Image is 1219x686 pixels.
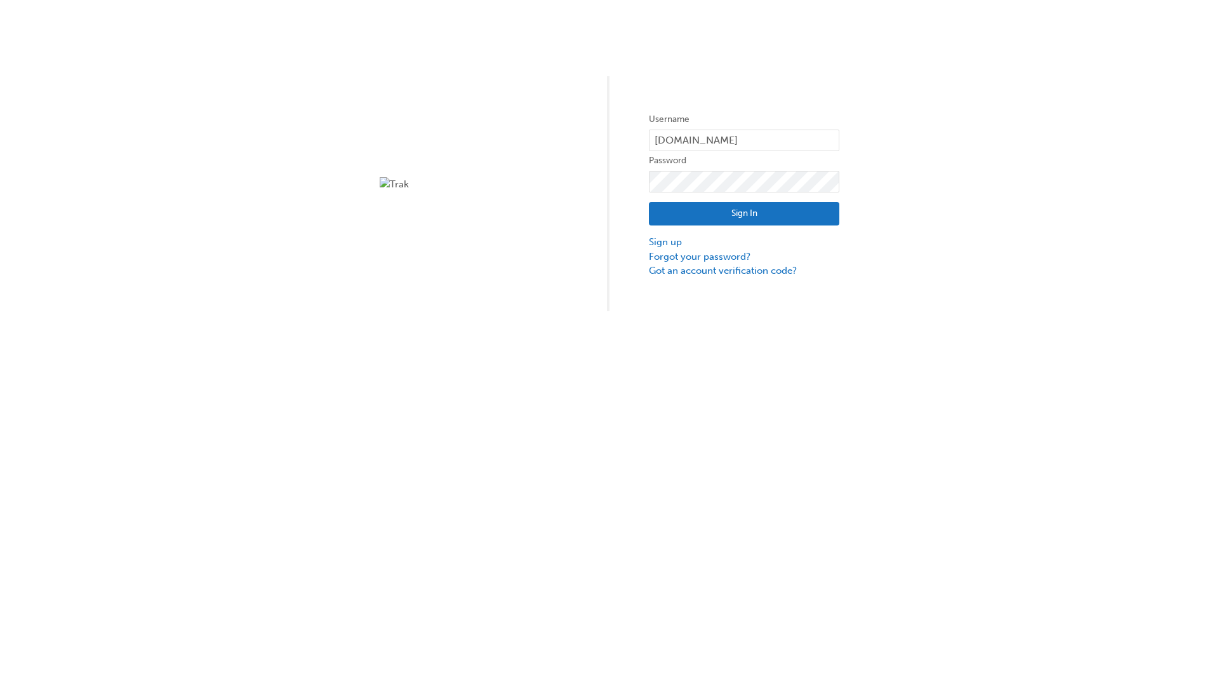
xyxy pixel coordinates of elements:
[649,264,839,278] a: Got an account verification code?
[380,177,570,192] img: Trak
[649,235,839,250] a: Sign up
[649,202,839,226] button: Sign In
[649,250,839,264] a: Forgot your password?
[649,112,839,127] label: Username
[649,153,839,168] label: Password
[649,130,839,151] input: Username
